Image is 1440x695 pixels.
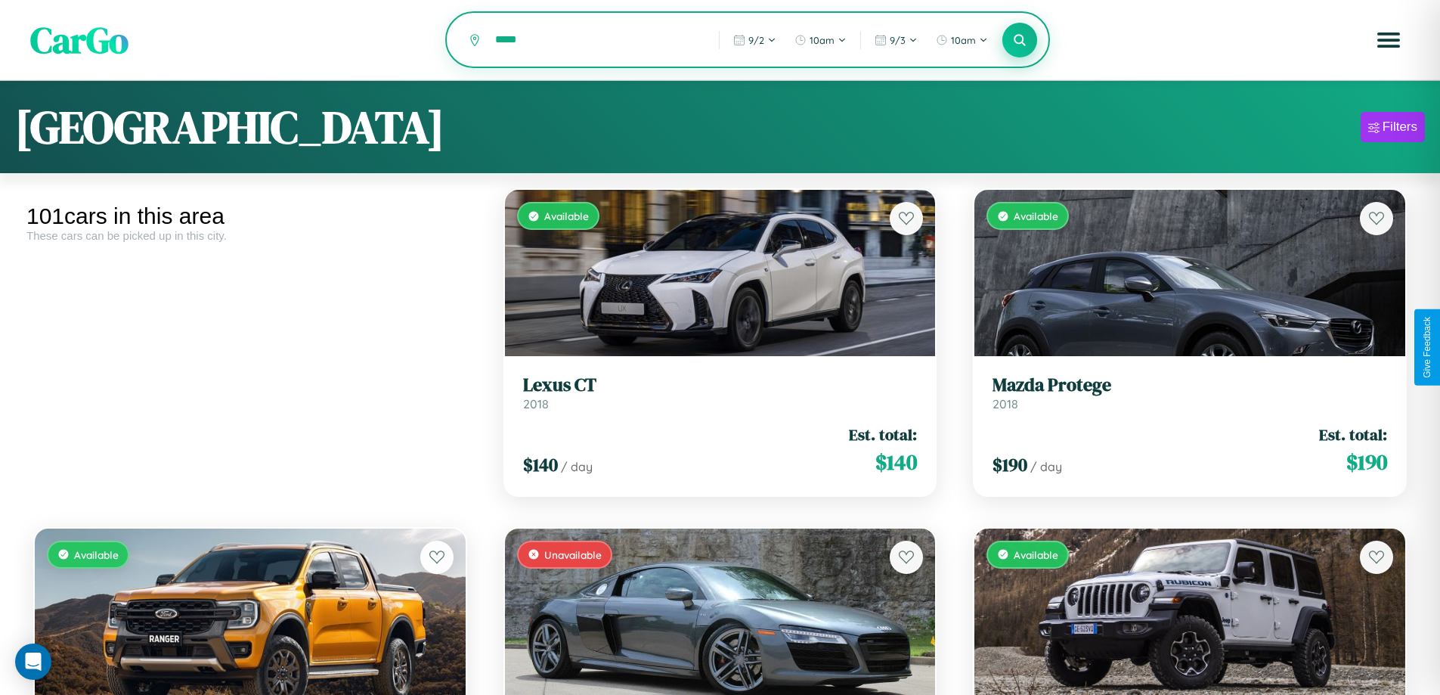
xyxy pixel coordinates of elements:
[26,203,474,229] div: 101 cars in this area
[523,452,558,477] span: $ 140
[787,28,854,52] button: 10am
[74,548,119,561] span: Available
[726,28,784,52] button: 9/2
[993,374,1387,396] h3: Mazda Protege
[1367,19,1410,61] button: Open menu
[1383,119,1417,135] div: Filters
[15,644,51,680] div: Open Intercom Messenger
[875,447,917,477] span: $ 140
[1361,112,1425,142] button: Filters
[561,459,593,474] span: / day
[30,15,129,65] span: CarGo
[1346,447,1387,477] span: $ 190
[523,374,918,396] h3: Lexus CT
[523,396,549,411] span: 2018
[523,374,918,411] a: Lexus CT2018
[1014,209,1058,222] span: Available
[993,374,1387,411] a: Mazda Protege2018
[15,96,444,158] h1: [GEOGRAPHIC_DATA]
[810,34,835,46] span: 10am
[928,28,996,52] button: 10am
[1014,548,1058,561] span: Available
[951,34,976,46] span: 10am
[544,548,602,561] span: Unavailable
[544,209,589,222] span: Available
[993,452,1027,477] span: $ 190
[867,28,925,52] button: 9/3
[1319,424,1387,445] span: Est. total:
[26,229,474,242] div: These cars can be picked up in this city.
[993,396,1018,411] span: 2018
[748,34,764,46] span: 9 / 2
[890,34,906,46] span: 9 / 3
[1030,459,1062,474] span: / day
[849,424,917,445] span: Est. total:
[1422,317,1432,378] div: Give Feedback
